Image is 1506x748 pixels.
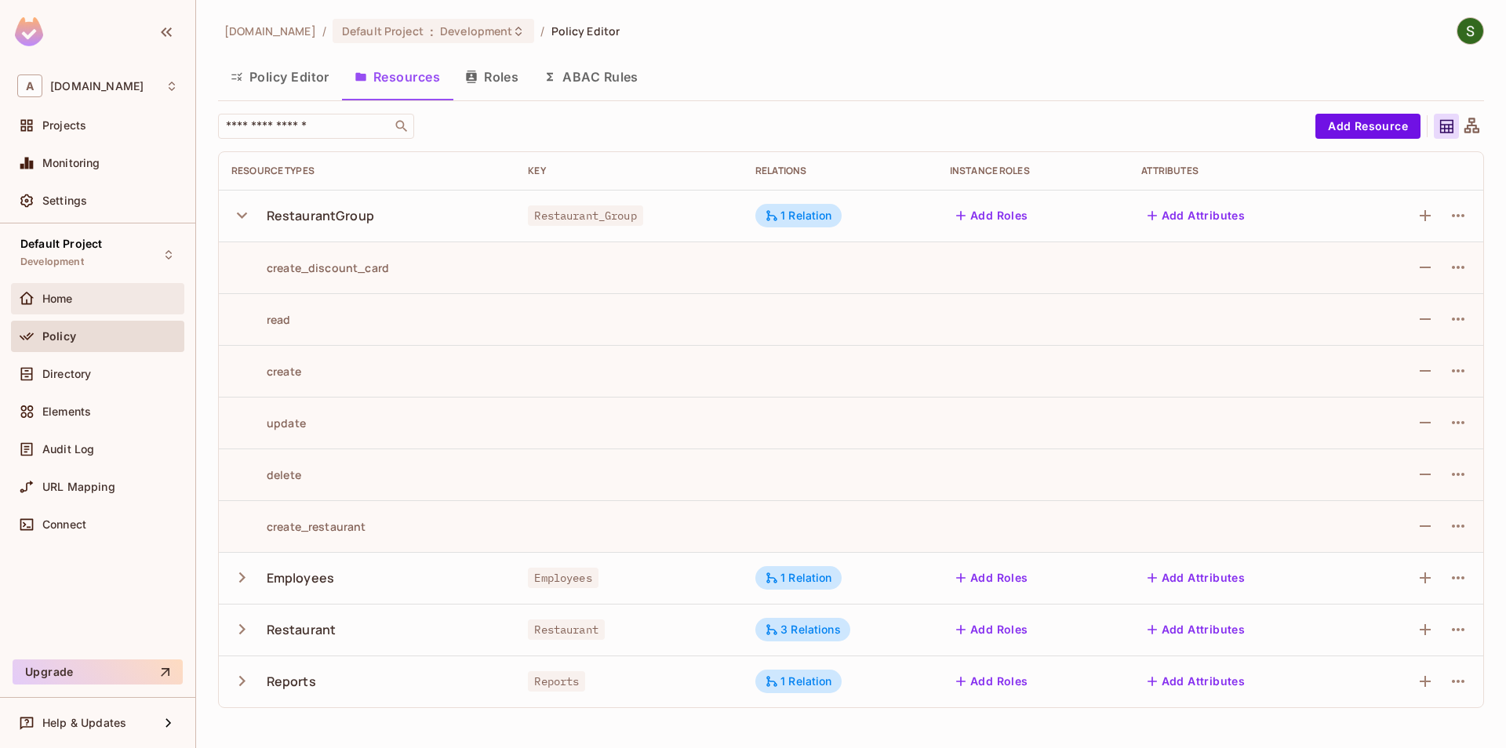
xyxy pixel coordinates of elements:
[540,24,544,38] li: /
[528,165,730,177] div: Key
[1141,203,1252,228] button: Add Attributes
[440,24,512,38] span: Development
[342,57,453,96] button: Resources
[267,621,336,638] div: Restaurant
[17,74,42,97] span: A
[950,617,1035,642] button: Add Roles
[528,619,605,640] span: Restaurant
[1141,617,1252,642] button: Add Attributes
[528,671,585,692] span: Reports
[551,24,620,38] span: Policy Editor
[1141,165,1336,177] div: Attributes
[42,157,100,169] span: Monitoring
[42,119,86,132] span: Projects
[231,165,503,177] div: Resource Types
[231,260,389,275] div: create_discount_card
[42,368,91,380] span: Directory
[453,57,531,96] button: Roles
[765,623,841,637] div: 3 Relations
[950,203,1035,228] button: Add Roles
[765,674,832,688] div: 1 Relation
[322,24,326,38] li: /
[267,569,334,586] div: Employees
[42,717,126,729] span: Help & Updates
[231,519,366,534] div: create_restaurant
[42,194,87,207] span: Settings
[42,481,115,493] span: URL Mapping
[765,571,832,585] div: 1 Relation
[42,330,76,343] span: Policy
[231,364,301,379] div: create
[42,443,94,456] span: Audit Log
[231,312,291,327] div: read
[13,659,183,684] button: Upgrade
[15,17,43,46] img: SReyMgAAAABJRU5ErkJggg==
[267,207,374,224] div: RestaurantGroup
[20,256,84,268] span: Development
[429,25,435,38] span: :
[224,24,316,38] span: the active workspace
[1315,114,1421,139] button: Add Resource
[42,405,91,418] span: Elements
[42,292,73,305] span: Home
[950,669,1035,694] button: Add Roles
[765,209,832,223] div: 1 Relation
[20,238,102,250] span: Default Project
[342,24,424,38] span: Default Project
[950,565,1035,590] button: Add Roles
[231,467,301,482] div: delete
[1457,18,1483,44] img: Shakti Seniyar
[50,80,144,93] span: Workspace: allerin.com
[528,568,598,588] span: Employees
[1141,565,1252,590] button: Add Attributes
[267,673,316,690] div: Reports
[528,205,642,226] span: Restaurant_Group
[1141,669,1252,694] button: Add Attributes
[531,57,651,96] button: ABAC Rules
[950,165,1116,177] div: Instance roles
[218,57,342,96] button: Policy Editor
[42,518,86,531] span: Connect
[755,165,925,177] div: Relations
[231,416,306,430] div: update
